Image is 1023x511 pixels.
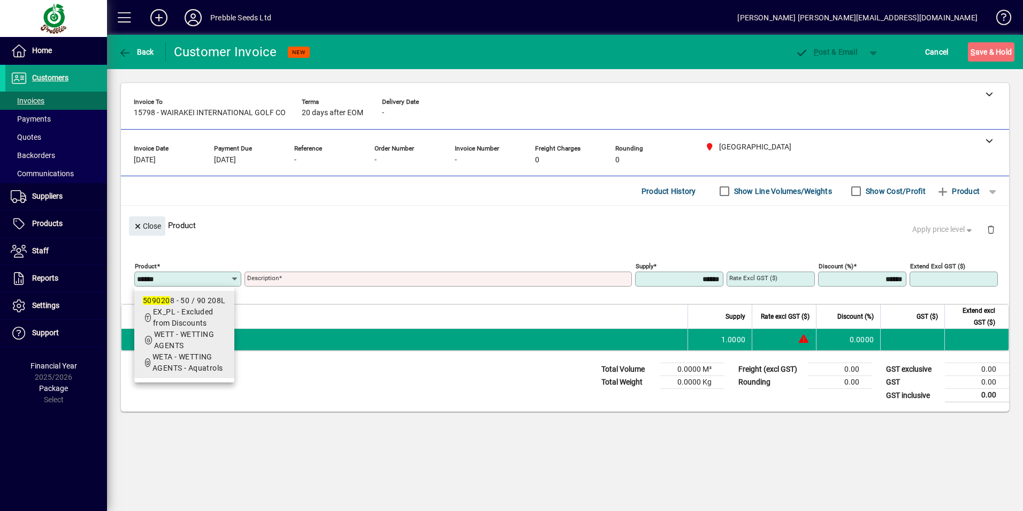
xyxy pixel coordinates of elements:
span: Close [133,217,161,235]
span: P [814,48,819,56]
em: 509020 [143,296,170,305]
span: Financial Year [30,362,77,370]
a: Staff [5,238,107,265]
span: [DATE] [134,156,156,164]
span: ost & Email [795,48,857,56]
span: 0 [615,156,620,164]
button: Delete [978,216,1004,242]
span: Settings [32,301,59,310]
mat-label: Description [247,274,279,282]
mat-label: Extend excl GST ($) [910,262,965,270]
span: Discount (%) [837,311,874,322]
span: Suppliers [32,192,63,200]
span: Reports [32,274,58,282]
td: 0.00 [945,376,1009,389]
mat-label: Supply [636,262,653,270]
span: Home [32,46,52,55]
label: Show Line Volumes/Weights [732,186,832,197]
span: Package [39,384,68,393]
a: Payments [5,110,107,128]
a: Backorders [5,146,107,164]
span: WETT - WETTING AGENTS [154,330,214,350]
a: Reports [5,265,107,292]
td: 0.0000 M³ [660,363,724,376]
span: Back [118,48,154,56]
span: Payments [11,115,51,123]
button: Close [129,216,165,236]
td: GST [881,376,945,389]
td: GST inclusive [881,389,945,402]
td: 0.00 [945,363,1009,376]
span: Support [32,328,59,337]
span: Communications [11,169,74,178]
td: Total Volume [596,363,660,376]
div: Customer Invoice [174,43,277,61]
td: 0.00 [808,363,872,376]
span: Customers [32,73,68,82]
mat-label: Product [135,262,157,270]
button: Cancel [922,42,951,62]
td: Rounding [733,376,808,389]
div: Prebble Seeds Ltd [210,9,271,26]
button: Post & Email [790,42,862,62]
a: Invoices [5,92,107,110]
span: Supply [726,311,745,322]
span: Extend excl GST ($) [951,305,995,328]
span: Cancel [925,43,949,61]
mat-label: Rate excl GST ($) [729,274,777,282]
a: Settings [5,292,107,319]
button: Apply price level [908,220,979,239]
td: Total Weight [596,376,660,389]
button: Save & Hold [968,42,1014,62]
app-page-header-button: Delete [978,224,1004,234]
span: Products [32,219,63,228]
span: 1.0000 [721,334,746,345]
td: 0.00 [945,389,1009,402]
span: Apply price level [912,224,974,235]
span: EX_PL - Excluded from Discounts [153,307,213,327]
app-page-header-button: Back [107,42,166,62]
div: [PERSON_NAME] [PERSON_NAME][EMAIL_ADDRESS][DOMAIN_NAME] [737,9,978,26]
div: Product [121,206,1009,245]
button: Product History [637,182,700,201]
span: S [971,48,975,56]
button: Back [116,42,157,62]
span: WETA - WETTING AGENTS - Aquatrols [152,352,223,372]
mat-label: Discount (%) [819,262,853,270]
span: - [375,156,377,164]
span: Backorders [11,151,55,160]
span: GST ($) [917,311,938,322]
span: - [382,109,384,117]
td: Freight (excl GST) [733,363,808,376]
td: GST exclusive [881,363,945,376]
span: Invoices [11,96,44,105]
span: - [294,156,296,164]
a: Communications [5,164,107,183]
span: 20 days after EOM [302,109,363,117]
span: Product History [642,183,696,200]
span: ave & Hold [971,43,1012,61]
a: Products [5,211,107,237]
a: Support [5,320,107,347]
span: NEW [292,49,306,56]
span: Rate excl GST ($) [761,311,810,322]
app-page-header-button: Close [126,221,168,230]
button: Add [142,8,176,27]
label: Show Cost/Profit [864,186,926,197]
button: Profile [176,8,210,27]
mat-option: 5090208 - 50 / 90 208L [134,291,234,378]
a: Suppliers [5,183,107,210]
span: 15798 - WAIRAKEI INTERNATIONAL GOLF CO [134,109,286,117]
td: 0.00 [808,376,872,389]
a: Home [5,37,107,64]
a: Knowledge Base [988,2,1010,37]
td: 0.0000 Kg [660,376,724,389]
span: Staff [32,246,49,255]
a: Quotes [5,128,107,146]
span: - [455,156,457,164]
td: 0.0000 [816,329,880,350]
span: 0 [535,156,539,164]
span: Quotes [11,133,41,141]
div: 8 - 50 / 90 208L [143,295,226,306]
span: [DATE] [214,156,236,164]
